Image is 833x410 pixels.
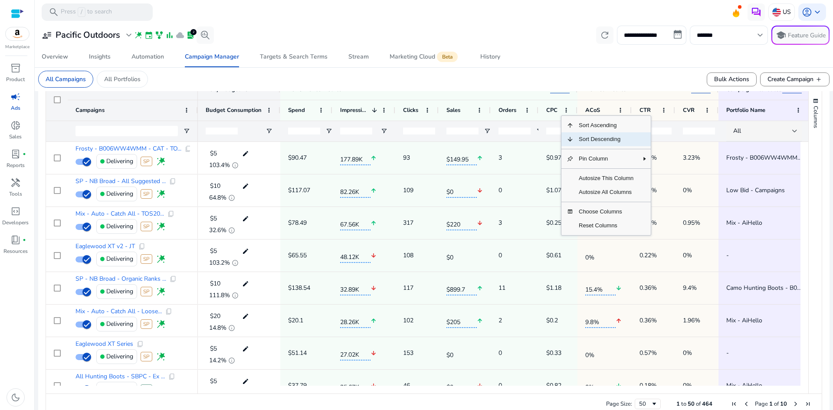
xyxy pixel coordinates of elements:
span: SP - NB Broad - Organic Ranks ... [75,276,166,282]
p: $20.1 [288,312,303,329]
mat-icon: arrow_upward [371,312,377,330]
span: Camo Hunting Boots - B09KLP47GY - AiHello [726,279,802,297]
p: Marketplace [5,44,30,50]
p: Reports [7,161,25,169]
span: Columns [812,106,820,128]
mat-icon: arrow_upward [371,214,377,232]
button: Open Filter Menu [183,128,190,134]
p: $0.97 [546,149,561,167]
mat-icon: arrow_downward [616,377,622,395]
p: 11 [498,279,505,297]
span: Create Campaign [767,75,822,84]
span: content_copy [165,308,172,315]
div: Stream [348,54,369,60]
span: school [776,30,786,40]
span: wand_stars [156,189,166,199]
mat-icon: arrow_upward [477,149,483,167]
mat-icon: edit [240,147,251,160]
span: user_attributes [42,30,52,40]
span: wand_stars [156,286,166,297]
span: 50 [688,400,695,408]
div: Targets & Search Terms [260,54,328,60]
p: Ads [11,104,20,112]
p: $37.79 [288,377,307,394]
p: 1.96% [683,312,700,329]
button: refresh [596,26,613,44]
span: $5 [210,149,217,157]
span: 25.67K [340,378,371,393]
button: search_insights [197,26,214,44]
p: $138.54 [288,279,310,297]
span: Choose Columns [574,205,639,219]
p: 0 [498,246,502,264]
span: 28.26K [340,313,371,328]
p: 0% [683,181,692,199]
mat-icon: edit [240,277,251,290]
span: inventory_2 [10,63,21,73]
span: of [774,400,779,408]
mat-icon: arrow_downward [371,279,377,297]
span: Mix - AiHello [726,312,802,329]
mat-icon: edit [240,342,251,355]
p: Resources [3,247,28,255]
p: $0.25 [546,214,561,232]
span: event [144,31,153,39]
span: Impressions [340,106,368,114]
span: add [815,76,822,83]
p: 0.57% [640,344,657,362]
span: SB [141,384,152,394]
span: $5 [210,344,217,353]
span: 48.12K [340,248,371,263]
span: search_insights [200,30,210,40]
span: $0 [446,378,477,393]
span: - [726,344,802,362]
span: info [228,194,235,201]
p: 0.95% [683,214,700,232]
span: SP - NB Broad - All Suggested ... [75,178,166,184]
span: Spend [288,106,305,114]
p: 317 [403,214,413,232]
span: bar_chart [165,31,174,39]
p: 153 [403,344,413,362]
p: 0 [498,181,502,199]
button: Open Filter Menu [536,128,543,134]
span: Frosty - B006WW4WMM - CAT - TO... [75,146,181,152]
span: 1 [769,400,773,408]
p: 108 [403,246,413,264]
span: SP [141,319,152,329]
p: Sales [9,133,22,141]
span: 103.4% [209,162,230,168]
span: wand_stars [156,351,166,362]
span: 64.8% [209,195,226,201]
p: All Portfolios [104,75,141,84]
mat-icon: edit [240,245,251,258]
p: $65.55 [288,246,307,264]
mat-icon: arrow_downward [371,377,377,395]
div: Last Page [804,400,811,407]
span: ACoS [585,106,600,114]
span: SP [141,254,152,264]
p: 0.36% [640,312,657,329]
span: All Hunting Boots - SBPC - Ex ... [75,374,165,380]
p: Delivering [106,250,133,268]
span: Frosty - B006WW4WMM - AiHello [726,149,802,167]
span: keyboard_arrow_right [795,85,802,92]
span: fiber_manual_record [23,238,26,242]
button: Open Filter Menu [325,128,332,134]
span: CTR [640,106,651,114]
p: Product [6,75,25,83]
span: Autosize This Column [574,171,639,185]
p: 46 [403,377,410,394]
span: 14.2% [209,358,226,364]
p: $51.14 [288,344,307,362]
div: Overview [42,54,68,60]
div: Page Size: [606,400,632,408]
p: All Campaigns [46,75,86,84]
span: $205 [446,313,477,328]
span: 10 [780,400,787,408]
span: Mix - AiHello [726,214,802,232]
span: 14.8% [209,325,226,331]
img: amazon.svg [6,27,29,40]
mat-icon: arrow_upward [477,279,483,297]
span: keyboard_arrow_down [812,7,823,17]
